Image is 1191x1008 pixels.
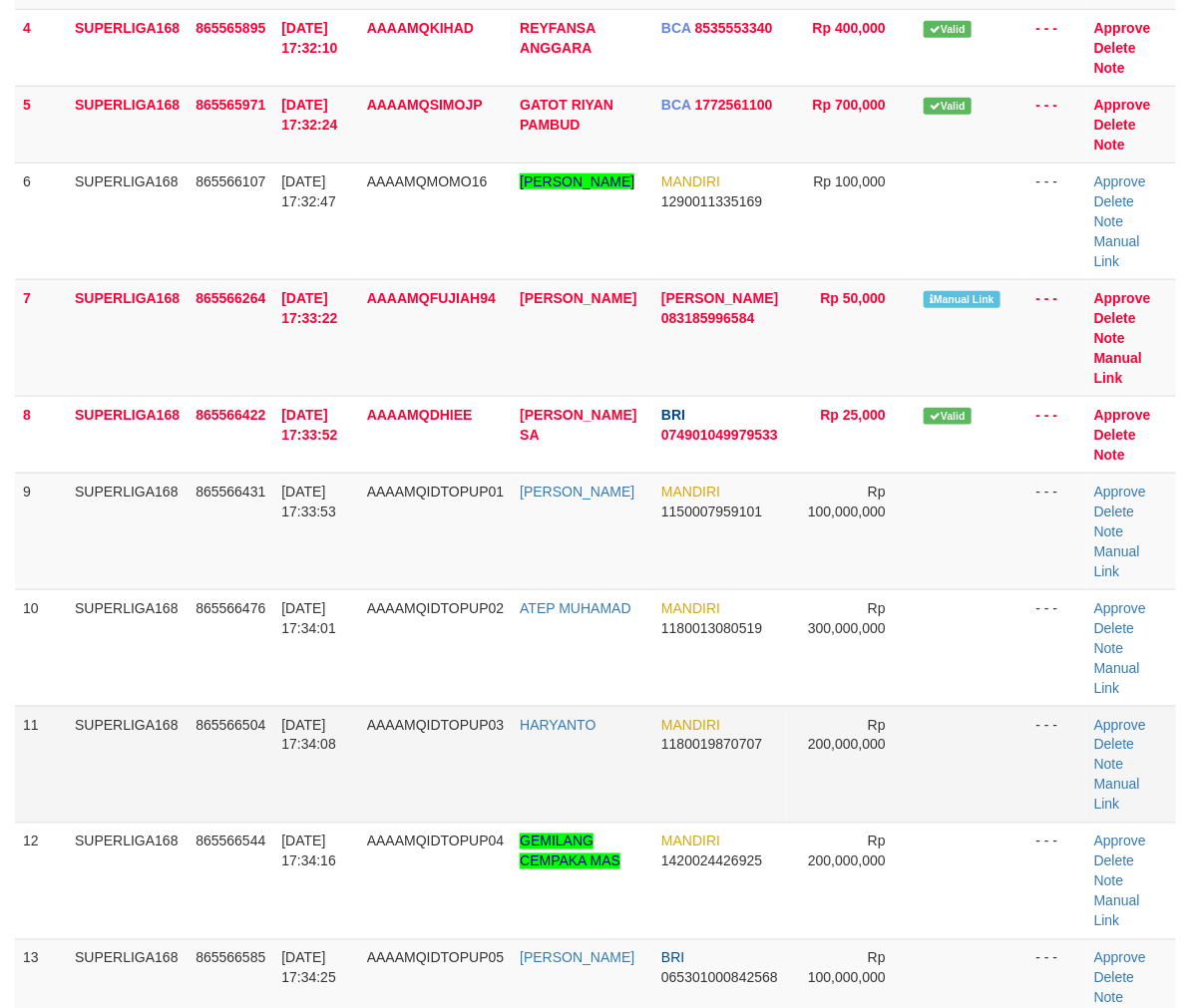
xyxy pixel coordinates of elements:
span: MANDIRI [661,834,720,849]
span: MANDIRI [661,600,720,616]
td: - - - [1028,706,1086,823]
span: 865566264 [196,290,265,306]
a: GEMILANG CEMPAKA MAS [520,834,620,869]
span: [DATE] 17:34:08 [281,717,336,753]
span: Copy 1180019870707 to clipboard [661,737,762,753]
a: Note [1094,60,1125,76]
td: SUPERLIGA168 [67,473,188,589]
span: Valid transaction [924,21,972,38]
span: Rp 100,000,000 [808,484,886,519]
a: Manual Link [1094,350,1142,386]
a: Note [1094,873,1124,889]
a: Note [1094,990,1124,1006]
a: Approve [1094,834,1146,849]
span: Copy 1420024426925 to clipboard [661,853,762,869]
a: Approve [1094,290,1151,306]
a: Delete [1094,427,1136,443]
span: Copy 1290011335169 to clipboard [661,193,762,209]
a: Manual Link [1094,660,1140,696]
span: Rp 300,000,000 [808,600,886,636]
span: AAAAMQKIHAD [367,20,474,36]
a: HARYANTO [520,717,595,733]
span: [DATE] 17:34:25 [281,950,336,986]
span: Copy 1772561100 to clipboard [695,97,773,113]
span: Copy 074901049979533 to clipboard [661,427,778,443]
td: SUPERLIGA168 [67,823,188,939]
td: SUPERLIGA168 [67,279,188,396]
span: [DATE] 17:32:10 [281,20,337,56]
a: Delete [1094,310,1136,326]
td: SUPERLIGA168 [67,706,188,823]
span: AAAAMQIDTOPUP01 [367,484,504,500]
a: Approve [1094,20,1151,36]
a: Approve [1094,407,1151,423]
td: 6 [15,163,67,279]
a: Manual Link [1094,543,1140,579]
span: Rp 400,000 [813,20,886,36]
td: 4 [15,9,67,86]
td: - - - [1028,396,1086,473]
span: Valid transaction [924,408,972,425]
span: BCA [661,97,691,113]
a: Note [1094,757,1124,773]
span: AAAAMQIDTOPUP03 [367,717,504,733]
a: Delete [1094,40,1136,56]
td: 8 [15,396,67,473]
a: Approve [1094,173,1146,189]
a: Approve [1094,717,1146,733]
span: [DATE] 17:32:47 [281,173,336,209]
span: Rp 200,000,000 [808,834,886,869]
td: 9 [15,473,67,589]
a: GATOT RIYAN PAMBUD [520,97,613,133]
td: - - - [1028,9,1086,86]
span: MANDIRI [661,173,720,189]
span: Rp 25,000 [820,407,885,423]
td: 10 [15,589,67,706]
span: Rp 700,000 [813,97,886,113]
span: BRI [661,407,685,423]
a: Delete [1094,970,1134,986]
span: Copy 1150007959101 to clipboard [661,504,762,519]
td: 11 [15,706,67,823]
span: AAAAMQDHIEE [367,407,473,423]
span: 865565895 [196,20,265,36]
td: SUPERLIGA168 [67,589,188,706]
span: MANDIRI [661,717,720,733]
a: Delete [1094,193,1134,209]
td: 12 [15,823,67,939]
span: [DATE] 17:33:53 [281,484,336,519]
span: AAAAMQIDTOPUP04 [367,834,504,849]
span: [DATE] 17:34:01 [281,600,336,636]
td: - - - [1028,473,1086,589]
td: - - - [1028,589,1086,706]
a: Note [1094,213,1124,229]
a: ATEP MUHAMAD [520,600,631,616]
td: SUPERLIGA168 [67,86,188,163]
a: [PERSON_NAME] [520,173,634,189]
a: Delete [1094,620,1134,636]
span: 865566504 [196,717,265,733]
span: Rp 200,000,000 [808,717,886,753]
td: SUPERLIGA168 [67,163,188,279]
span: Rp 50,000 [820,290,885,306]
a: Delete [1094,737,1134,753]
span: 865565971 [196,97,265,113]
span: AAAAMQMOMO16 [367,173,488,189]
a: Manual Link [1094,233,1140,269]
a: Note [1094,447,1125,463]
span: Manually Linked [924,291,1000,308]
td: - - - [1028,163,1086,279]
span: Copy 065301000842568 to clipboard [661,970,778,986]
a: Approve [1094,600,1146,616]
td: - - - [1028,86,1086,163]
span: AAAAMQSIMOJP [367,97,483,113]
span: BCA [661,20,691,36]
span: [DATE] 17:33:52 [281,407,337,443]
a: Approve [1094,97,1151,113]
td: - - - [1028,823,1086,939]
span: BRI [661,950,684,966]
span: Copy 083185996584 to clipboard [661,310,754,326]
span: Copy 1180013080519 to clipboard [661,620,762,636]
td: SUPERLIGA168 [67,396,188,473]
span: AAAAMQFUJIAH94 [367,290,496,306]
